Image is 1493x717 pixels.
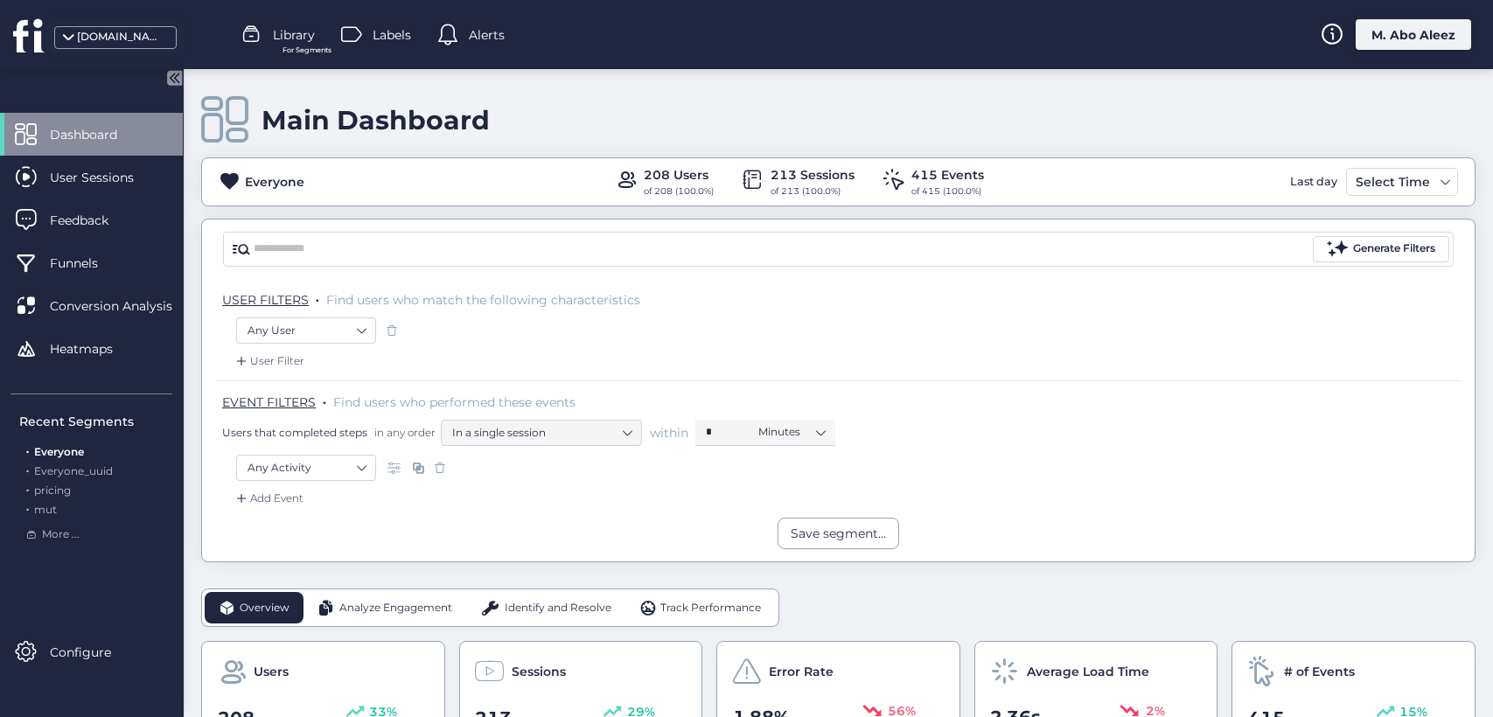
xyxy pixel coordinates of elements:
[262,104,490,136] div: Main Dashboard
[50,339,139,358] span: Heatmaps
[1356,19,1471,50] div: M. Abo Aleez
[371,425,436,440] span: in any order
[771,165,855,184] div: 213 Sessions
[283,45,331,56] span: For Segments
[1284,662,1355,681] span: # of Events
[77,29,164,45] div: [DOMAIN_NAME]
[1351,171,1434,192] div: Select Time
[222,394,316,410] span: EVENT FILTERS
[333,394,576,410] span: Find users who performed these events
[50,211,135,230] span: Feedback
[34,484,71,497] span: pricing
[240,600,290,616] span: Overview
[26,480,29,497] span: .
[469,25,505,45] span: Alerts
[650,424,688,442] span: within
[512,662,566,681] span: Sessions
[26,442,29,458] span: .
[644,165,714,184] div: 208 Users
[254,662,289,681] span: Users
[771,184,855,198] div: of 213 (100.0%)
[50,296,199,316] span: Conversion Analysis
[1286,168,1342,196] div: Last day
[373,25,411,45] span: Labels
[34,445,84,458] span: Everyone
[1027,662,1149,681] span: Average Load Time
[50,254,124,273] span: Funnels
[34,464,113,477] span: Everyone_uuid
[26,461,29,477] span: .
[791,524,886,543] div: Save segment...
[660,600,761,616] span: Track Performance
[769,662,834,681] span: Error Rate
[222,292,309,308] span: USER FILTERS
[50,168,160,187] span: User Sessions
[326,292,640,308] span: Find users who match the following characteristics
[339,600,452,616] span: Analyze Engagement
[233,490,303,507] div: Add Event
[644,184,714,198] div: of 208 (100.0%)
[1353,240,1435,257] div: Generate Filters
[222,425,367,440] span: Users that completed steps
[911,165,984,184] div: 415 Events
[26,499,29,516] span: .
[50,643,137,662] span: Configure
[245,172,304,191] div: Everyone
[19,412,172,431] div: Recent Segments
[1313,236,1449,262] button: Generate Filters
[248,455,365,481] nz-select-item: Any Activity
[50,125,143,144] span: Dashboard
[452,420,631,446] nz-select-item: In a single session
[42,526,80,543] span: More ...
[323,391,326,408] span: .
[34,503,57,516] span: mut
[911,184,984,198] div: of 415 (100.0%)
[316,289,319,306] span: .
[758,419,825,445] nz-select-item: Minutes
[248,317,365,344] nz-select-item: Any User
[233,352,304,370] div: User Filter
[505,600,611,616] span: Identify and Resolve
[273,25,315,45] span: Library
